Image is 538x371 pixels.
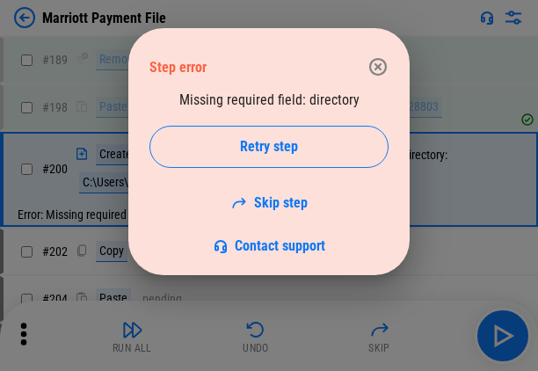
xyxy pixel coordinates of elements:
span: Contact support [235,237,325,254]
a: Skip step [231,194,308,211]
button: Retry step [149,126,389,168]
img: Support [214,239,228,253]
span: Retry step [240,140,298,154]
div: Missing required field: directory [149,91,389,254]
div: Step error [149,59,360,76]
